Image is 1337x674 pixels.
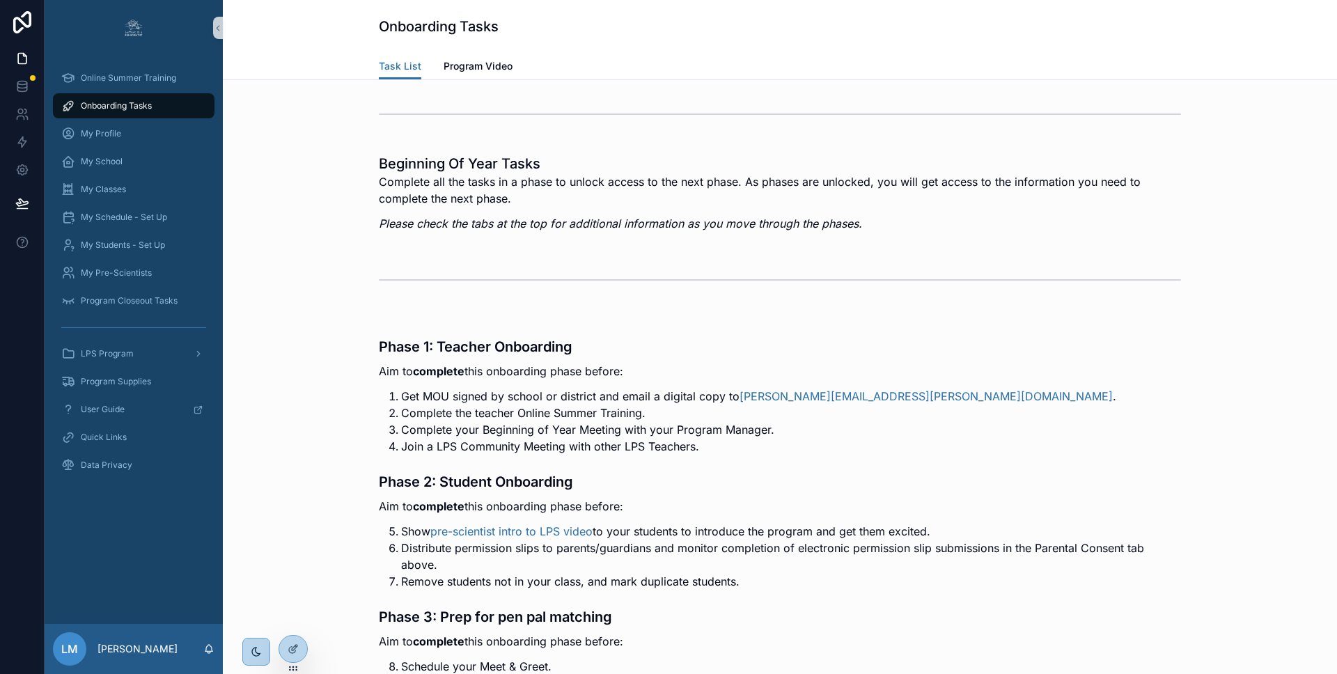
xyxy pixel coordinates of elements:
[123,17,145,39] img: App logo
[81,240,165,251] span: My Students - Set Up
[53,93,214,118] a: Onboarding Tasks
[81,212,167,223] span: My Schedule - Set Up
[413,499,464,513] strong: complete
[81,295,178,306] span: Program Closeout Tasks
[53,341,214,366] a: LPS Program
[53,260,214,285] a: My Pre-Scientists
[53,425,214,450] a: Quick Links
[61,641,78,657] span: LM
[81,156,123,167] span: My School
[401,573,1181,590] li: Remove students not in your class, and mark duplicate students.
[53,121,214,146] a: My Profile
[379,173,1181,207] p: Complete all the tasks in a phase to unlock access to the next phase. As phases are unlocked, you...
[53,453,214,478] a: Data Privacy
[413,634,464,648] strong: complete
[81,404,125,415] span: User Guide
[81,460,132,471] span: Data Privacy
[379,154,1181,173] h1: Beginning Of Year Tasks
[53,177,214,202] a: My Classes
[444,54,513,81] a: Program Video
[81,128,121,139] span: My Profile
[81,184,126,195] span: My Classes
[81,100,152,111] span: Onboarding Tasks
[379,363,1181,379] p: Aim to this onboarding phase before:
[401,438,1181,455] li: Join a LPS Community Meeting with other LPS Teachers.
[401,540,1181,573] li: Distribute permission slips to parents/guardians and monitor completion of electronic permission ...
[740,389,1113,403] a: [PERSON_NAME][EMAIL_ADDRESS][PERSON_NAME][DOMAIN_NAME]
[401,388,1181,405] li: Get MOU signed by school or district and email a digital copy to .
[379,59,421,73] span: Task List
[81,72,176,84] span: Online Summer Training
[53,397,214,422] a: User Guide
[53,233,214,258] a: My Students - Set Up
[81,376,151,387] span: Program Supplies
[53,65,214,91] a: Online Summer Training
[53,205,214,230] a: My Schedule - Set Up
[379,17,499,36] h1: Onboarding Tasks
[45,56,223,496] div: scrollable content
[444,59,513,73] span: Program Video
[379,498,1181,515] p: Aim to this onboarding phase before:
[379,54,421,80] a: Task List
[97,642,178,656] p: [PERSON_NAME]
[81,432,127,443] span: Quick Links
[401,523,1181,540] li: Show to your students to introduce the program and get them excited.
[401,405,1181,421] li: Complete the teacher Online Summer Training.
[53,149,214,174] a: My School
[379,336,1181,357] h3: Phase 1: Teacher Onboarding
[53,369,214,394] a: Program Supplies
[430,524,593,538] a: pre-scientist intro to LPS video
[401,421,1181,438] li: Complete your Beginning of Year Meeting with your Program Manager.
[413,364,464,378] strong: complete
[379,217,862,230] em: Please check the tabs at the top for additional information as you move through the phases.
[379,606,1181,627] h3: Phase 3: Prep for pen pal matching
[379,471,1181,492] h3: Phase 2: Student Onboarding
[81,348,134,359] span: LPS Program
[81,267,152,279] span: My Pre-Scientists
[53,288,214,313] a: Program Closeout Tasks
[379,633,1181,650] p: Aim to this onboarding phase before:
